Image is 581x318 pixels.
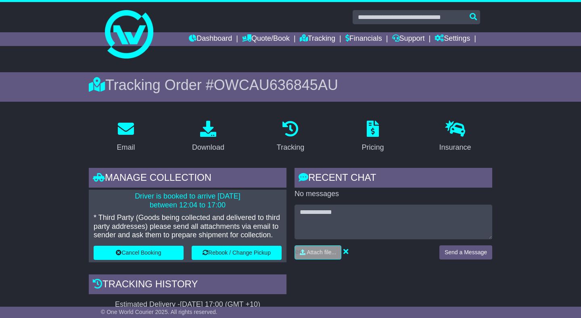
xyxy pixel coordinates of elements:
button: Rebook / Change Pickup [192,246,282,260]
div: RECENT CHAT [295,168,492,190]
div: Tracking history [89,274,286,296]
a: Insurance [434,118,476,156]
div: Pricing [362,142,384,153]
a: Tracking [300,32,335,46]
div: Email [117,142,135,153]
p: * Third Party (Goods being collected and delivered to third party addresses) please send all atta... [94,213,282,240]
a: Tracking [272,118,309,156]
a: Email [111,118,140,156]
p: Driver is booked to arrive [DATE] between 12:04 to 17:00 [94,192,282,209]
a: Settings [435,32,470,46]
a: Support [392,32,425,46]
div: Estimated Delivery - [89,300,286,309]
div: [DATE] 17:00 (GMT +10) [180,300,260,309]
div: Insurance [439,142,471,153]
p: No messages [295,190,492,199]
a: Download [187,118,230,156]
a: Pricing [356,118,389,156]
div: Tracking Order # [89,76,492,94]
div: Manage collection [89,168,286,190]
a: Dashboard [189,32,232,46]
button: Cancel Booking [94,246,184,260]
button: Send a Message [439,245,492,259]
div: Tracking [277,142,304,153]
a: Financials [345,32,382,46]
div: Download [192,142,224,153]
span: © One World Courier 2025. All rights reserved. [101,309,217,315]
a: Quote/Book [242,32,290,46]
span: OWCAU636845AU [214,77,338,93]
